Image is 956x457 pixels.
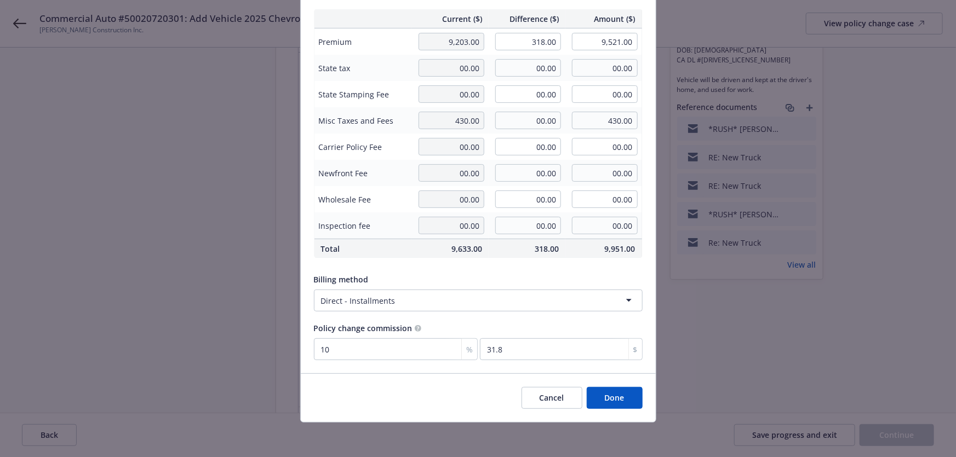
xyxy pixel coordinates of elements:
[495,13,559,25] span: Difference ($)
[314,323,413,333] span: Policy change commission
[319,62,408,74] span: State tax
[466,344,473,355] span: %
[314,274,369,285] span: Billing method
[495,243,559,254] span: 318.00
[319,220,408,232] span: Inspection fee
[572,243,636,254] span: 9,951.00
[319,167,408,179] span: Newfront Fee
[419,13,482,25] span: Current ($)
[419,243,482,254] span: 9,633.00
[633,344,638,355] span: $
[522,387,582,409] button: Cancel
[319,89,408,100] span: State Stamping Fee
[319,36,408,48] span: Premium
[572,13,636,25] span: Amount ($)
[321,243,406,254] span: Total
[319,115,408,126] span: Misc Taxes and Fees
[587,387,643,409] button: Done
[319,194,408,205] span: Wholesale Fee
[319,141,408,153] span: Carrier Policy Fee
